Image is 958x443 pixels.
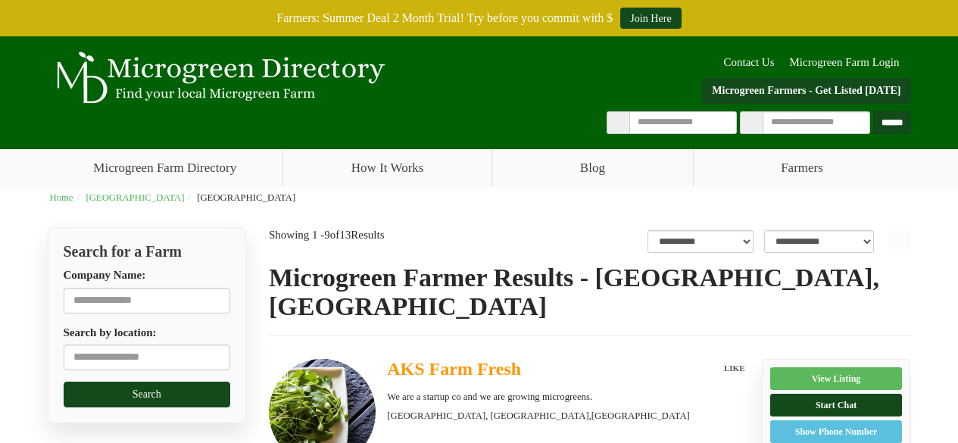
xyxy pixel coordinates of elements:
a: View Listing [770,367,903,390]
a: Start Chat [770,394,903,416]
a: AKS Farm Fresh [387,359,697,382]
button: Search [64,382,231,407]
div: Farmers: Summer Deal 2 Month Trial! Try before you commit with $ [36,8,922,29]
label: Company Name: [64,267,146,283]
select: overall_rating_filter-1 [648,230,754,253]
span: AKS Farm Fresh [387,359,521,379]
span: 13 [339,229,351,241]
div: Showing 1 - of Results [269,227,482,243]
span: 9 [324,229,330,241]
a: Microgreen Farm Login [790,56,907,68]
small: [GEOGRAPHIC_DATA], [GEOGRAPHIC_DATA], [387,410,690,421]
span: Farmers [694,149,911,187]
a: Join Here [620,8,681,29]
img: Microgreen Directory [48,51,389,105]
i: Use Current Location [213,351,220,363]
h1: Microgreen Farmer Results - [GEOGRAPHIC_DATA], [GEOGRAPHIC_DATA] [269,264,911,320]
a: Blog [492,149,692,187]
a: Home [50,192,73,203]
a: Microgreen Farmers - Get Listed [DATE] [702,78,910,104]
span: [GEOGRAPHIC_DATA] [591,409,690,423]
div: Show Phone Number [779,425,894,438]
select: sortbox-1 [764,230,874,253]
p: We are a startup co and we are growing microgreens. [387,390,750,404]
span: [GEOGRAPHIC_DATA] [197,192,295,203]
label: Search by location: [64,325,157,341]
a: Microgreen Farm Directory [48,149,283,187]
span: LIKE [722,363,745,373]
a: How It Works [283,149,491,187]
a: [GEOGRAPHIC_DATA] [86,192,184,203]
a: Contact Us [716,56,782,68]
i: Use Current Location [853,117,861,128]
h2: Search for a Farm [64,243,231,260]
button: LIKE [716,359,750,377]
